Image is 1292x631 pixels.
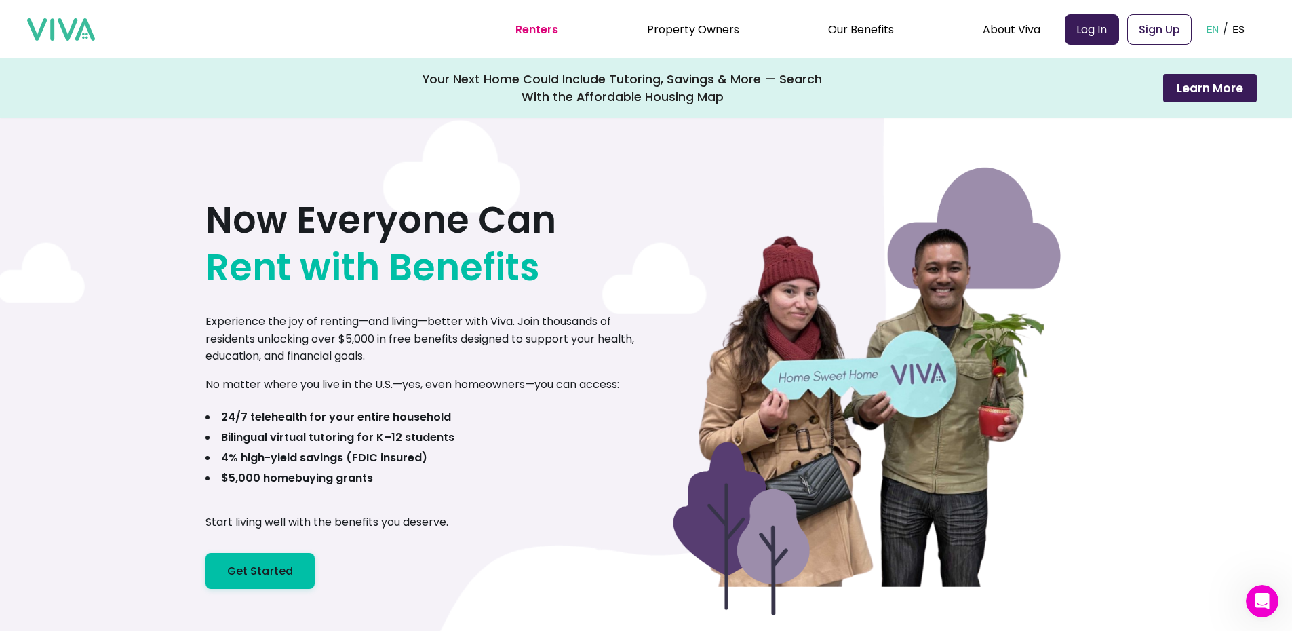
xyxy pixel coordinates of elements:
[1223,19,1228,39] p: /
[1246,585,1278,617] iframe: Intercom live chat
[205,553,315,589] a: Get Started
[205,376,619,394] p: No matter where you live in the U.S.—yes, even homeowners—you can access:
[205,196,556,291] h1: Now Everyone Can
[515,22,558,37] a: Renters
[27,18,95,41] img: viva
[1065,14,1119,45] a: Log In
[205,514,448,531] p: Start living well with the benefits you deserve.
[221,429,454,445] b: Bilingual virtual tutoring for K–12 students
[423,71,823,106] div: Your Next Home Could Include Tutoring, Savings & More — Search With the Affordable Housing Map
[205,313,646,365] p: Experience the joy of renting—and living—better with Viva. Join thousands of residents unlocking ...
[828,12,894,46] div: Our Benefits
[205,244,540,291] span: Rent with Benefits
[1127,14,1192,45] a: Sign Up
[221,450,427,465] b: 4% high-yield savings (FDIC insured)
[221,470,373,486] b: $5,000 homebuying grants
[1202,8,1224,50] button: EN
[221,409,451,425] b: 24/7 telehealth for your entire household
[983,12,1040,46] div: About Viva
[1228,8,1249,50] button: ES
[1163,74,1257,102] button: Learn More
[647,22,739,37] a: Property Owners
